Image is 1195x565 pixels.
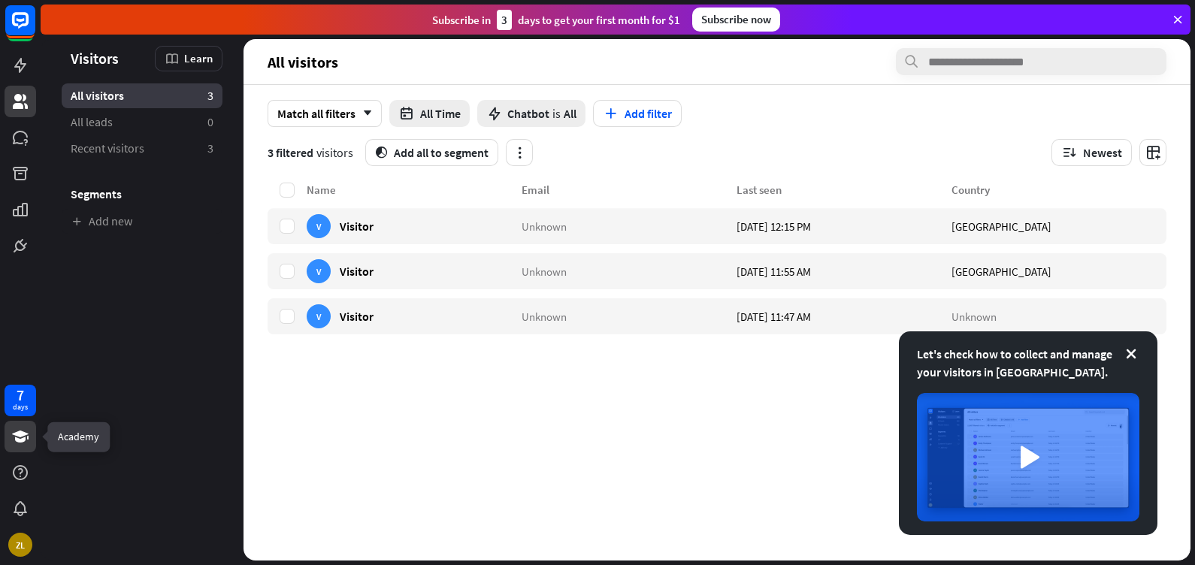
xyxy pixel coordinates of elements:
button: segmentAdd all to segment [365,139,498,166]
a: 7 days [5,385,36,416]
div: Last seen [737,183,951,197]
span: Visitor [340,264,374,278]
span: 3 filtered [268,145,313,160]
span: [GEOGRAPHIC_DATA] [951,219,1051,233]
span: visitors [316,145,353,160]
aside: 0 [207,114,213,130]
div: V [307,259,331,283]
i: arrow_down [355,109,372,118]
div: V [307,214,331,238]
img: image [917,393,1139,521]
div: Email [522,183,737,197]
button: Add filter [593,100,682,127]
a: All leads 0 [62,110,222,134]
a: Recent visitors 3 [62,136,222,161]
div: Subscribe now [692,8,780,32]
div: 7 [17,388,24,402]
div: Name [307,183,522,197]
span: Chatbot [507,106,549,121]
span: [DATE] 12:15 PM [737,219,811,233]
span: [DATE] 11:47 AM [737,309,811,323]
div: Let's check how to collect and manage your visitors in [GEOGRAPHIC_DATA]. [917,345,1139,381]
span: Learn [184,51,213,65]
span: Visitors [71,50,119,67]
div: Match all filters [268,100,382,127]
a: Add new [62,209,222,234]
div: Country [951,183,1166,197]
span: All leads [71,114,113,130]
button: All Time [389,100,470,127]
span: Unknown [522,264,567,278]
span: Recent visitors [71,140,144,156]
span: Unknown [522,309,567,323]
span: Unknown [951,309,997,323]
aside: 3 [207,140,213,156]
span: [GEOGRAPHIC_DATA] [951,264,1051,278]
button: Open LiveChat chat widget [12,6,57,51]
i: segment [375,147,388,159]
span: Unknown [522,219,567,233]
div: 3 [497,10,512,30]
button: Newest [1051,139,1132,166]
div: days [13,402,28,412]
span: Visitor [340,219,374,233]
span: All [564,106,576,121]
div: V [307,304,331,328]
span: All visitors [71,88,124,104]
span: [DATE] 11:55 AM [737,264,811,278]
aside: 3 [207,88,213,104]
h3: Segments [62,186,222,201]
div: ZL [8,533,32,557]
span: Visitor [340,309,374,323]
span: is [552,106,561,121]
div: Subscribe in days to get your first month for $1 [432,10,680,30]
span: All visitors [268,53,338,71]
